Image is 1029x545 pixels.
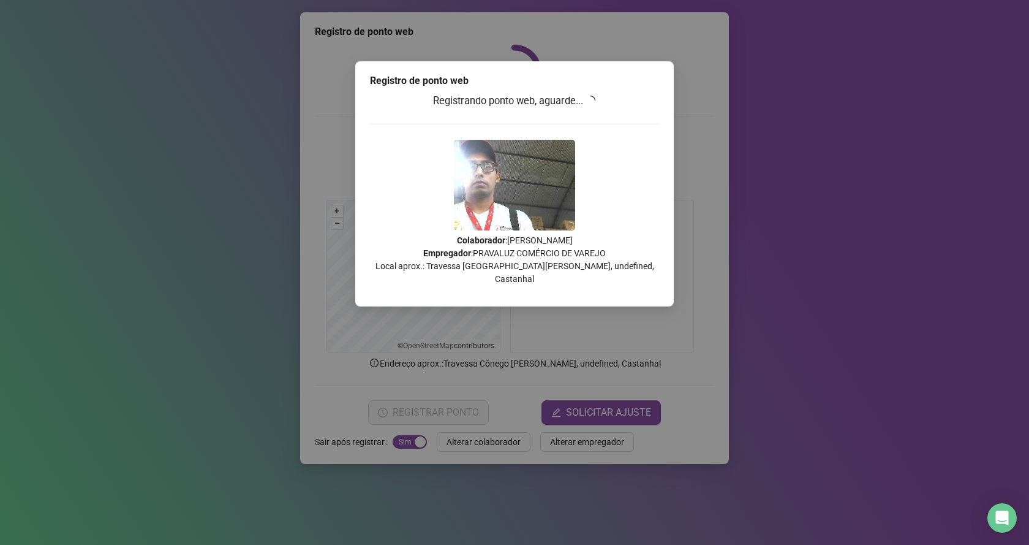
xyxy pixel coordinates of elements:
strong: Colaborador [457,235,505,245]
strong: Empregador [423,248,471,258]
img: Z [454,140,575,231]
div: Open Intercom Messenger [987,503,1017,533]
p: : [PERSON_NAME] : PRAVALUZ COMÉRCIO DE VAREJO Local aprox.: Travessa [GEOGRAPHIC_DATA][PERSON_NAM... [370,234,659,286]
h3: Registrando ponto web, aguarde... [370,93,659,109]
span: loading [586,96,595,105]
div: Registro de ponto web [370,74,659,88]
